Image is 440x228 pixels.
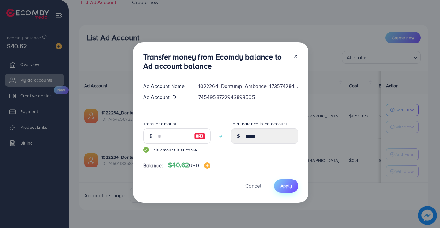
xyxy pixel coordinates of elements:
div: 7454958722943893505 [193,94,303,101]
h4: $40.62 [168,161,210,169]
label: Total balance in ad account [231,121,287,127]
small: This amount is suitable [143,147,211,153]
img: image [194,132,205,140]
span: Cancel [245,182,261,189]
button: Cancel [238,179,269,193]
div: Ad Account Name [138,83,193,90]
img: guide [143,147,149,153]
div: 1022264_Dontump_Ambance_1735742847027 [193,83,303,90]
span: Balance: [143,162,163,169]
div: Ad Account ID [138,94,193,101]
span: Apply [280,183,292,189]
img: image [204,162,210,169]
button: Apply [274,179,298,193]
h3: Transfer money from Ecomdy balance to Ad account balance [143,52,288,71]
label: Transfer amount [143,121,176,127]
span: USD [189,162,199,169]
